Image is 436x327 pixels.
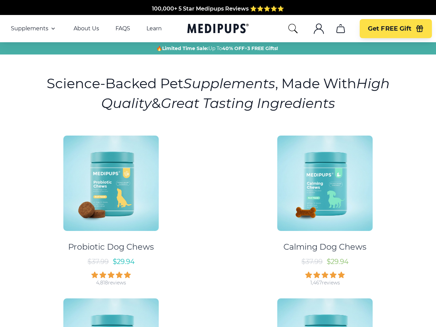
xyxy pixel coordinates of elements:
span: $ 29.94 [113,258,135,266]
div: Calming Dog Chews [283,242,367,252]
button: Supplements [11,25,57,33]
a: About Us [74,25,99,32]
span: Supplements [11,25,48,32]
h1: Science-Backed Pet , Made With & [43,74,393,113]
button: cart [332,20,349,37]
a: FAQS [115,25,130,32]
button: search [287,23,298,34]
div: 1,467 reviews [310,280,340,286]
i: Great Tasting Ingredients [161,95,335,111]
div: Probiotic Dog Chews [68,242,154,252]
span: $ 37.99 [88,258,109,266]
a: Medipups [187,22,249,36]
span: 🔥 Up To + [156,45,278,52]
button: Get FREE Gift [360,19,432,38]
i: Supplements [183,75,275,92]
a: Probiotic Dog Chews - MedipupsProbiotic Dog Chews$37.99$29.944,818reviews [7,129,215,286]
span: Get FREE Gift [368,25,411,33]
img: Probiotic Dog Chews - Medipups [63,136,159,231]
img: Calming Dog Chews - Medipups [277,136,373,231]
div: 4,818 reviews [96,280,126,286]
span: Made In The [GEOGRAPHIC_DATA] from domestic & globally sourced ingredients [105,13,331,20]
span: $ 29.94 [327,258,348,266]
a: Learn [146,25,162,32]
a: Calming Dog Chews - MedipupsCalming Dog Chews$37.99$29.941,467reviews [221,129,429,286]
span: $ 37.99 [301,258,323,266]
span: 100,000+ 5 Star Medipups Reviews ⭐️⭐️⭐️⭐️⭐️ [152,5,284,12]
button: account [311,20,327,37]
